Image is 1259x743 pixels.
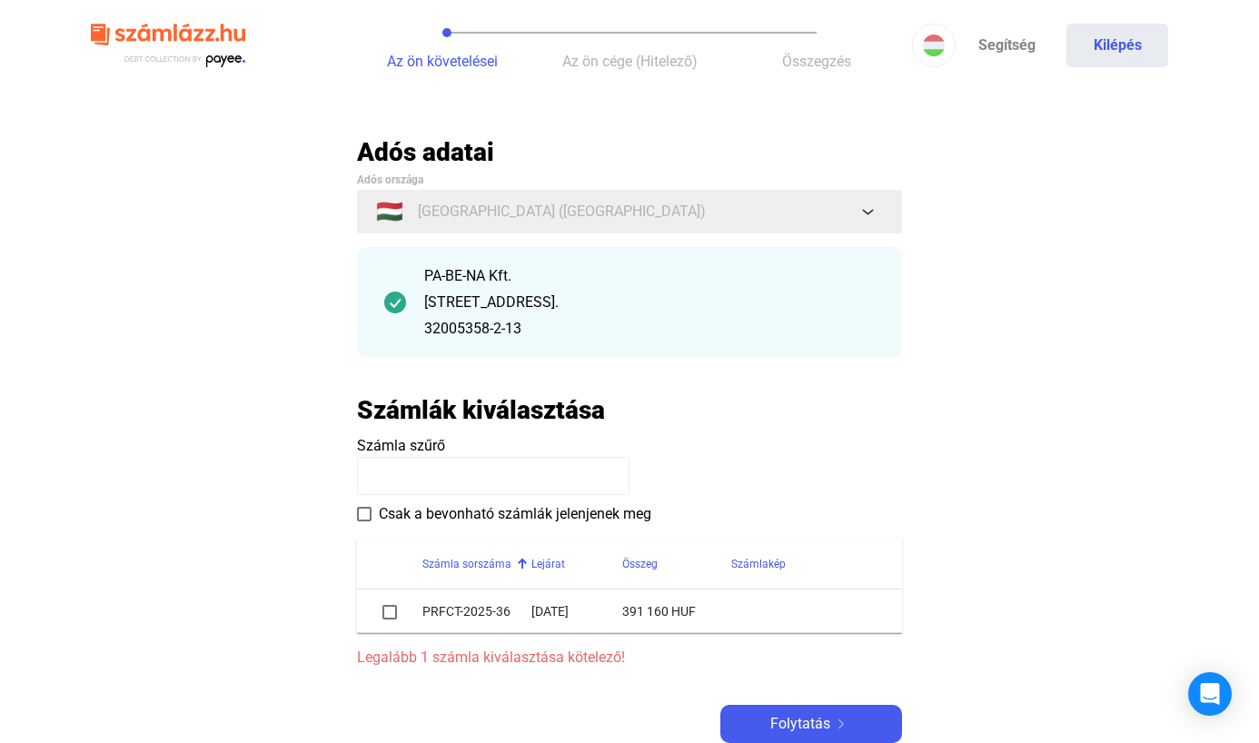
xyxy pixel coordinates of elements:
img: checkmark-darker-green-circle [384,292,406,313]
span: Legalább 1 számla kiválasztása kötelező! [357,647,902,669]
span: Folytatás [770,713,830,735]
span: Az ön cége (Hitelező) [562,53,698,70]
span: Összegzés [782,53,851,70]
h2: Számlák kiválasztása [357,394,605,426]
img: szamlazzhu-logo [91,16,245,75]
span: Az ön követelései [387,53,498,70]
h2: Adós adatai [357,136,902,168]
div: Lejárat [531,553,565,575]
div: Lejárat [531,553,622,575]
span: [GEOGRAPHIC_DATA] ([GEOGRAPHIC_DATA]) [418,201,706,223]
div: Összeg [622,553,731,575]
img: arrow-right-white [830,719,852,728]
span: Csak a bevonható számlák jelenjenek meg [379,503,651,525]
img: HU [923,35,945,56]
button: HU [912,24,956,67]
div: Számla sorszáma [422,553,531,575]
div: Számlakép [731,553,786,575]
button: Kilépés [1066,24,1168,67]
button: 🇭🇺[GEOGRAPHIC_DATA] ([GEOGRAPHIC_DATA]) [357,190,902,233]
span: 🇭🇺 [376,201,403,223]
div: Számla sorszáma [422,553,511,575]
div: Open Intercom Messenger [1188,672,1232,716]
button: Folytatásarrow-right-white [720,705,902,743]
div: 32005358-2-13 [424,318,875,340]
td: 391 160 HUF [622,589,731,633]
div: PA-BE-NA Kft. [424,265,875,287]
a: Segítség [956,24,1057,67]
span: Számla szűrő [357,437,445,454]
div: Számlakép [731,553,880,575]
td: [DATE] [531,589,622,633]
div: Összeg [622,553,658,575]
div: [STREET_ADDRESS]. [424,292,875,313]
span: Adós országa [357,173,423,186]
td: PRFCT-2025-36 [422,589,531,633]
